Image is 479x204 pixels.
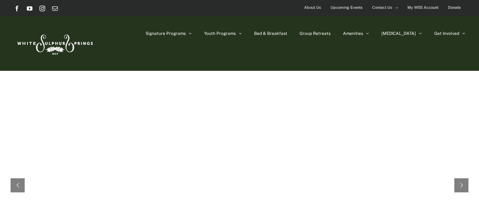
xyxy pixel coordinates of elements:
[146,16,465,51] nav: Main Menu
[381,31,416,36] span: [MEDICAL_DATA]
[381,16,422,51] a: [MEDICAL_DATA]
[14,27,95,60] img: White Sulphur Springs Logo
[254,16,287,51] a: Bed & Breakfast
[407,2,438,13] span: My WSS Account
[300,31,331,36] span: Group Retreats
[434,31,459,36] span: Get Involved
[254,31,287,36] span: Bed & Breakfast
[304,2,321,13] span: About Us
[52,6,58,11] a: Email
[204,16,242,51] a: Youth Programs
[448,2,461,13] span: Donate
[204,31,236,36] span: Youth Programs
[27,6,32,11] a: YouTube
[434,16,465,51] a: Get Involved
[14,6,20,11] a: Facebook
[343,16,369,51] a: Amenities
[343,31,363,36] span: Amenities
[372,2,392,13] span: Contact Us
[146,16,192,51] a: Signature Programs
[39,6,45,11] a: Instagram
[146,31,186,36] span: Signature Programs
[300,16,331,51] a: Group Retreats
[331,2,363,13] span: Upcoming Events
